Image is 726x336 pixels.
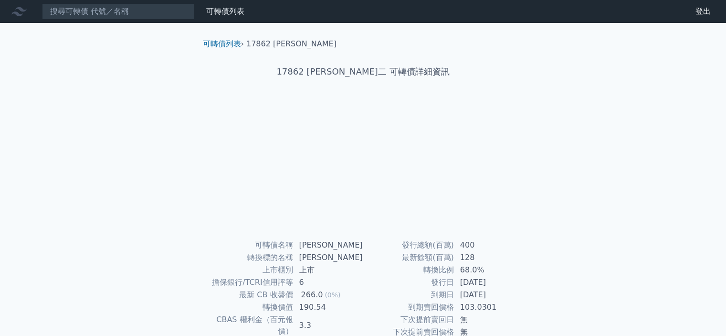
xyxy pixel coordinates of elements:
td: 6 [294,276,363,289]
td: 無 [454,314,520,326]
td: 下次提前賣回日 [363,314,454,326]
a: 登出 [688,4,718,19]
a: 可轉債列表 [206,7,244,16]
td: 轉換比例 [363,264,454,276]
td: 轉換標的名稱 [207,251,294,264]
td: 128 [454,251,520,264]
a: 可轉債列表 [203,39,241,48]
td: 上市 [294,264,363,276]
td: [DATE] [454,276,520,289]
td: 發行總額(百萬) [363,239,454,251]
td: 最新 CB 收盤價 [207,289,294,301]
td: 發行日 [363,276,454,289]
input: 搜尋可轉債 代號／名稱 [42,3,195,20]
li: 17862 [PERSON_NAME] [246,38,337,50]
td: 190.54 [294,301,363,314]
td: 最新餘額(百萬) [363,251,454,264]
td: 可轉債名稱 [207,239,294,251]
td: [DATE] [454,289,520,301]
td: 上市櫃別 [207,264,294,276]
td: 到期賣回價格 [363,301,454,314]
td: 擔保銀行/TCRI信用評等 [207,276,294,289]
td: 68.0% [454,264,520,276]
td: [PERSON_NAME] [294,239,363,251]
td: 到期日 [363,289,454,301]
div: 266.0 [299,289,325,301]
td: 400 [454,239,520,251]
h1: 17862 [PERSON_NAME]二 可轉債詳細資訊 [195,65,531,78]
span: (0%) [325,291,340,299]
td: 轉換價值 [207,301,294,314]
li: › [203,38,244,50]
td: 103.0301 [454,301,520,314]
td: [PERSON_NAME] [294,251,363,264]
